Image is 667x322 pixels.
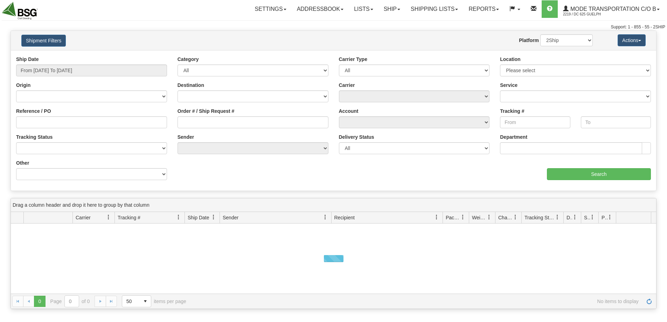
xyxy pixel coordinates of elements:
label: Location [500,56,520,63]
span: Recipient [334,214,355,221]
label: Reference / PO [16,108,51,115]
button: Actions [618,34,646,46]
span: 2219 / DC 625 Guelph [563,11,616,18]
a: Tracking Status filter column settings [551,211,563,223]
input: Search [547,168,651,180]
span: Mode Transportation c/o B [569,6,656,12]
a: Delivery Status filter column settings [569,211,581,223]
label: Carrier Type [339,56,367,63]
label: Sender [178,133,194,141]
a: Lists [349,0,378,18]
span: Ship Date [188,214,209,221]
a: Shipment Issues filter column settings [586,211,598,223]
label: Department [500,133,527,141]
label: Other [16,159,29,166]
button: Shipment Filters [21,35,66,47]
a: Sender filter column settings [319,211,331,223]
a: Pickup Status filter column settings [604,211,616,223]
span: Page of 0 [50,295,90,307]
a: Shipping lists [405,0,463,18]
span: No items to display [196,299,639,304]
a: Packages filter column settings [457,211,469,223]
label: Category [178,56,199,63]
a: Weight filter column settings [483,211,495,223]
a: Ship Date filter column settings [208,211,220,223]
label: Ship Date [16,56,39,63]
label: Destination [178,82,204,89]
a: Charge filter column settings [509,211,521,223]
div: grid grouping header [11,198,656,212]
input: From [500,116,570,128]
div: Support: 1 - 855 - 55 - 2SHIP [2,24,665,30]
a: Carrier filter column settings [103,211,114,223]
label: Platform [519,37,539,44]
span: 50 [126,298,136,305]
span: Tracking # [118,214,140,221]
span: Delivery Status [567,214,572,221]
a: Ship [378,0,405,18]
span: Tracking Status [524,214,555,221]
a: Settings [250,0,292,18]
a: Addressbook [292,0,349,18]
img: logo2219.jpg [2,2,38,20]
a: Tracking # filter column settings [173,211,185,223]
label: Carrier [339,82,355,89]
a: Refresh [644,296,655,307]
span: select [140,296,151,307]
span: Page 0 [34,296,45,307]
span: items per page [122,295,186,307]
label: Account [339,108,359,115]
label: Tracking Status [16,133,53,141]
a: Mode Transportation c/o B 2219 / DC 625 Guelph [558,0,665,18]
span: Page sizes drop down [122,295,151,307]
label: Order # / Ship Request # [178,108,235,115]
span: Packages [446,214,460,221]
label: Delivery Status [339,133,374,141]
span: Shipment Issues [584,214,590,221]
span: Charge [498,214,513,221]
span: Weight [472,214,487,221]
iframe: chat widget [651,125,666,197]
span: Carrier [76,214,91,221]
label: Origin [16,82,30,89]
span: Sender [223,214,238,221]
input: To [581,116,651,128]
label: Service [500,82,517,89]
a: Reports [463,0,504,18]
a: Recipient filter column settings [431,211,443,223]
label: Tracking # [500,108,524,115]
span: Pickup Status [602,214,607,221]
